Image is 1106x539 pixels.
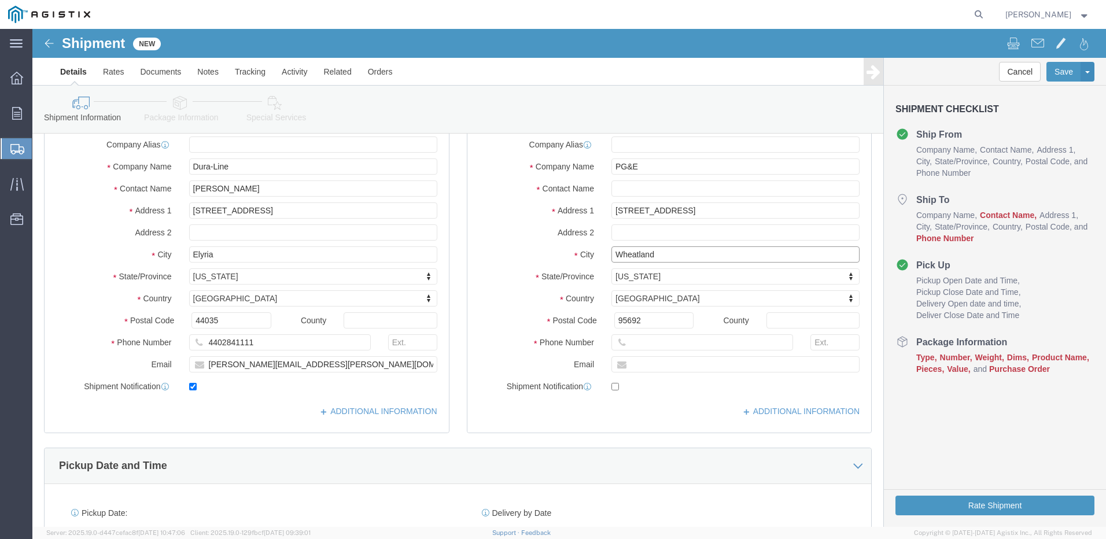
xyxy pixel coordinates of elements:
span: Copyright © [DATE]-[DATE] Agistix Inc., All Rights Reserved [914,528,1092,538]
span: Server: 2025.19.0-d447cefac8f [46,529,185,536]
img: logo [8,6,90,23]
iframe: FS Legacy Container [32,29,1106,527]
a: Support [492,529,521,536]
span: [DATE] 09:39:01 [264,529,311,536]
button: [PERSON_NAME] [1005,8,1090,21]
span: [DATE] 10:47:06 [138,529,185,536]
span: Brandon Sanabria [1005,8,1071,21]
a: Feedback [521,529,551,536]
span: Client: 2025.19.0-129fbcf [190,529,311,536]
